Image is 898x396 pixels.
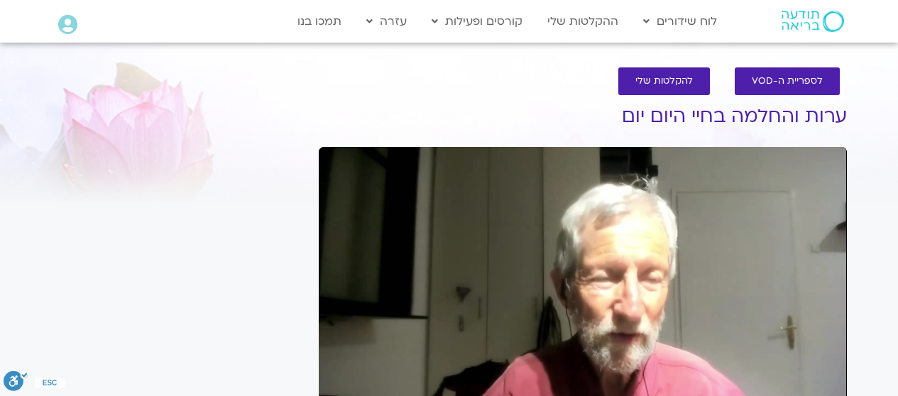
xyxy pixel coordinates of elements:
a: לוח שידורים [636,8,724,35]
a: עזרה [359,8,414,35]
a: תמכו בנו [290,8,349,35]
a: קורסים ופעילות [425,8,530,35]
img: תודעה בריאה [782,11,844,32]
span: לספריית ה-VOD [752,76,823,87]
a: לספריית ה-VOD [735,67,840,95]
h1: ערות והחלמה בחיי היום יום [319,106,847,127]
span: להקלטות שלי [635,76,693,87]
a: ההקלטות שלי [540,8,625,35]
a: להקלטות שלי [618,67,710,95]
